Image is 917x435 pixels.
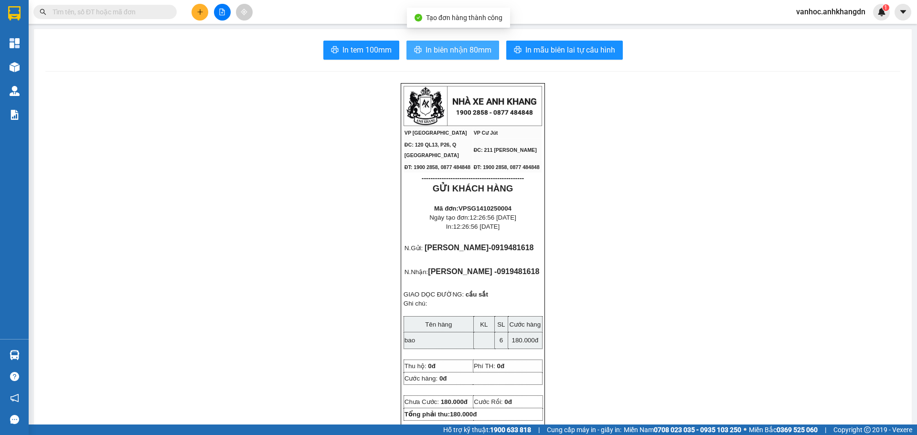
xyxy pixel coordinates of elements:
[749,424,818,435] span: Miền Bắc
[404,300,427,307] span: Ghi chú:
[469,214,516,221] span: 12:26:56 [DATE]
[777,426,818,434] strong: 0369 525 060
[497,362,505,370] span: 0đ
[441,398,468,405] span: 180.000đ
[446,223,500,230] span: In:
[10,415,19,424] span: message
[474,164,540,170] span: ĐT: 1900 2858, 0877 484848
[497,267,539,276] span: 0919481618
[506,41,623,60] button: printerIn mẫu biên lai tự cấu hình
[414,46,422,55] span: printer
[405,268,428,276] span: N.Nhận:
[425,321,452,328] span: Tên hàng
[514,46,522,55] span: printer
[66,53,73,60] span: environment
[323,41,399,60] button: printerIn tem 100mm
[497,321,505,328] span: SL
[512,337,538,344] span: 180.000đ
[405,130,467,136] span: VP [GEOGRAPHIC_DATA]
[433,183,513,193] strong: GỬI KHÁCH HÀNG
[405,411,477,418] strong: Tổng phải thu:
[53,7,165,17] input: Tìm tên, số ĐT hoặc mã đơn
[406,41,499,60] button: printerIn biên nhận 80mm
[426,44,491,56] span: In biên nhận 80mm
[525,44,615,56] span: In mẫu biên lai tự cấu hình
[538,424,540,435] span: |
[404,291,464,298] span: GIAO DỌC ĐƯỜNG:
[214,4,231,21] button: file-add
[342,44,392,56] span: In tem 100mm
[40,9,46,15] span: search
[10,372,19,381] span: question-circle
[405,164,470,170] span: ĐT: 1900 2858, 0877 484848
[406,87,445,125] img: logo
[236,4,253,21] button: aim
[428,267,539,276] span: [PERSON_NAME] -
[10,393,19,403] span: notification
[453,223,500,230] span: 12:26:56 [DATE]
[474,147,537,153] span: ĐC: 211 [PERSON_NAME]
[405,142,459,158] span: ĐC: 120 QL13, P26, Q [GEOGRAPHIC_DATA]
[480,321,488,328] span: KL
[450,411,477,418] span: 180.000đ
[789,6,873,18] span: vanhoc.anhkhangdn
[428,362,436,370] span: 0đ
[474,362,495,370] span: Phí TH:
[422,174,524,182] span: ----------------------------------------------
[439,375,447,382] span: 0đ
[8,6,21,21] img: logo-vxr
[491,244,533,252] span: 0919481618
[825,424,826,435] span: |
[509,321,541,328] span: Cước hàng
[10,350,20,360] img: warehouse-icon
[10,86,20,96] img: warehouse-icon
[426,14,502,21] span: Tạo đơn hàng thành công
[490,426,531,434] strong: 1900 633 818
[405,244,423,252] span: N.Gửi:
[219,9,225,15] span: file-add
[474,130,498,136] span: VP Cư Jút
[241,9,247,15] span: aim
[458,205,512,212] span: VPSG1410250004
[331,46,339,55] span: printer
[423,424,459,430] span: Người gửi hàng
[197,9,203,15] span: plus
[624,424,741,435] span: Miền Nam
[10,110,20,120] img: solution-icon
[10,38,20,48] img: dashboard-icon
[425,244,489,252] span: [PERSON_NAME]
[654,426,741,434] strong: 0708 023 035 - 0935 103 250
[547,424,621,435] span: Cung cấp máy in - giấy in:
[492,424,527,430] span: NV tạo đơn
[405,337,415,344] span: bao
[66,41,127,51] li: VP VP Cư Jút
[405,375,437,382] span: Cước hàng:
[405,398,468,405] span: Chưa Cước:
[466,291,488,298] span: cầu sắt
[884,4,887,11] span: 1
[10,62,20,72] img: warehouse-icon
[415,14,422,21] span: check-circle
[5,5,38,38] img: logo.jpg
[5,41,66,72] li: VP VP [GEOGRAPHIC_DATA]
[192,4,208,21] button: plus
[405,362,427,370] span: Thu hộ:
[443,424,531,435] span: Hỗ trợ kỹ thuật:
[864,426,871,433] span: copyright
[429,214,516,221] span: Ngày tạo đơn:
[452,96,537,107] strong: NHÀ XE ANH KHANG
[500,337,503,344] span: 6
[474,398,512,405] span: Cước Rồi:
[489,244,533,252] span: -
[5,5,139,23] li: [PERSON_NAME]
[895,4,911,21] button: caret-down
[899,8,907,16] span: caret-down
[744,428,746,432] span: ⚪️
[456,109,533,116] strong: 1900 2858 - 0877 484848
[877,8,886,16] img: icon-new-feature
[504,398,512,405] span: 0đ
[883,4,889,11] sup: 1
[434,205,512,212] strong: Mã đơn:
